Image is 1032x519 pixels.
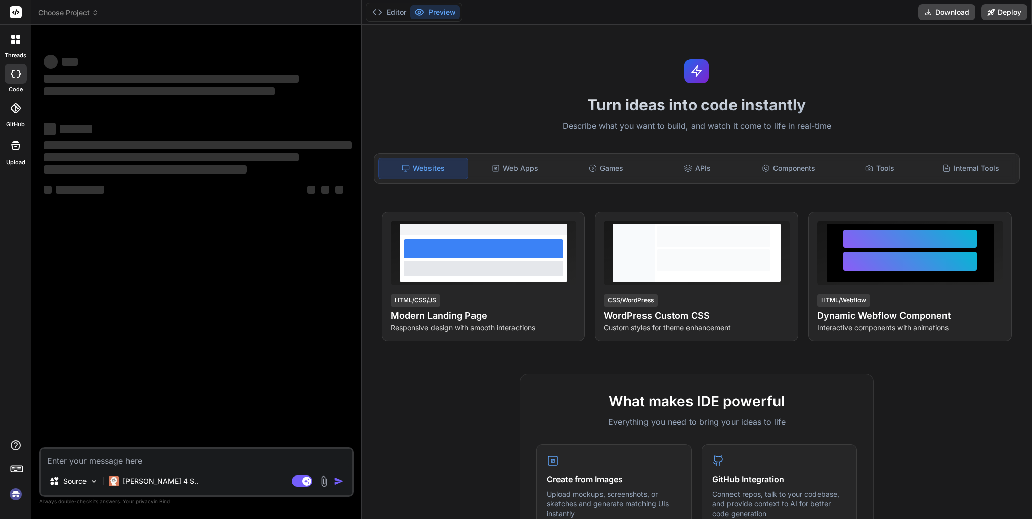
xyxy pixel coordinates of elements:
img: Claude 4 Sonnet [109,476,119,486]
span: privacy [136,498,154,504]
span: ‌ [44,87,275,95]
span: ‌ [44,153,299,161]
div: Tools [835,158,924,179]
h4: Modern Landing Page [391,309,577,323]
span: ‌ [321,186,329,194]
span: ‌ [44,55,58,69]
div: HTML/Webflow [817,294,870,307]
p: Describe what you want to build, and watch it come to life in real-time [368,120,1026,133]
h4: GitHub Integration [712,473,846,485]
label: GitHub [6,120,25,129]
img: Pick Models [90,477,98,486]
span: ‌ [44,75,299,83]
img: signin [7,486,24,503]
label: Upload [6,158,25,167]
label: code [9,85,23,94]
img: attachment [318,475,330,487]
span: ‌ [44,123,56,135]
p: Upload mockups, screenshots, or sketches and generate matching UIs instantly [547,489,681,519]
div: Web Apps [470,158,560,179]
span: ‌ [60,125,92,133]
button: Editor [368,5,410,19]
div: APIs [653,158,742,179]
p: Responsive design with smooth interactions [391,323,577,333]
p: Custom styles for theme enhancement [604,323,790,333]
div: CSS/WordPress [604,294,658,307]
button: Preview [410,5,460,19]
h4: Dynamic Webflow Component [817,309,1003,323]
span: ‌ [62,58,78,66]
div: Internal Tools [926,158,1015,179]
span: ‌ [44,141,352,149]
span: Choose Project [38,8,99,18]
div: Websites [378,158,468,179]
img: icon [334,476,344,486]
p: Everything you need to bring your ideas to life [536,416,857,428]
div: Games [562,158,651,179]
span: ‌ [307,186,315,194]
h4: WordPress Custom CSS [604,309,790,323]
p: Source [63,476,87,486]
h1: Turn ideas into code instantly [368,96,1026,114]
p: Connect repos, talk to your codebase, and provide context to AI for better code generation [712,489,846,519]
p: Always double-check its answers. Your in Bind [39,497,354,506]
div: Components [744,158,833,179]
h2: What makes IDE powerful [536,391,857,412]
h4: Create from Images [547,473,681,485]
span: ‌ [56,186,104,194]
span: ‌ [44,186,52,194]
span: ‌ [44,165,247,174]
p: [PERSON_NAME] 4 S.. [123,476,198,486]
p: Interactive components with animations [817,323,1003,333]
button: Deploy [981,4,1027,20]
button: Download [918,4,975,20]
div: HTML/CSS/JS [391,294,440,307]
span: ‌ [335,186,343,194]
label: threads [5,51,26,60]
